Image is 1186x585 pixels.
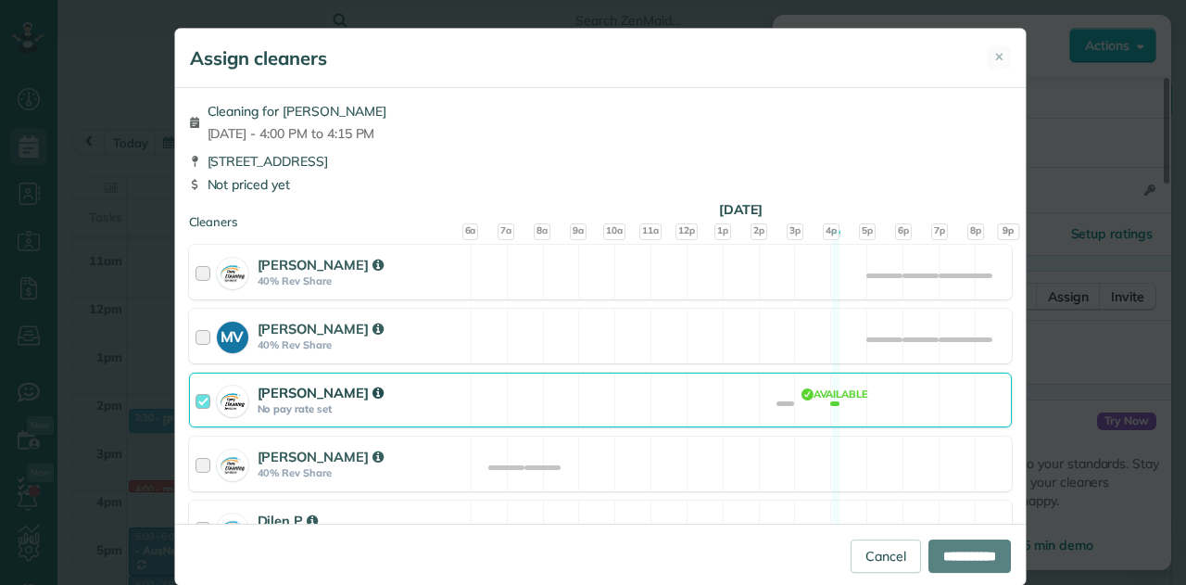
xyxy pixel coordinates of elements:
strong: [PERSON_NAME] [258,384,384,401]
div: Not priced yet [189,175,1012,194]
h5: Assign cleaners [190,45,327,71]
strong: No pay rate set [258,402,465,415]
strong: 40% Rev Share [258,274,465,287]
span: [DATE] - 4:00 PM to 4:15 PM [208,124,386,143]
div: [STREET_ADDRESS] [189,152,1012,171]
span: ✕ [994,48,1004,66]
strong: MV [217,322,248,348]
strong: 40% Rev Share [258,338,465,351]
a: Cancel [851,540,921,573]
strong: [PERSON_NAME] [258,448,384,465]
strong: Dilen P [258,512,319,529]
strong: 40% Rev Share [258,466,465,479]
span: Cleaning for [PERSON_NAME] [208,102,386,121]
strong: [PERSON_NAME] [258,256,384,273]
strong: [PERSON_NAME] [258,320,384,337]
div: Cleaners [189,213,1012,219]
